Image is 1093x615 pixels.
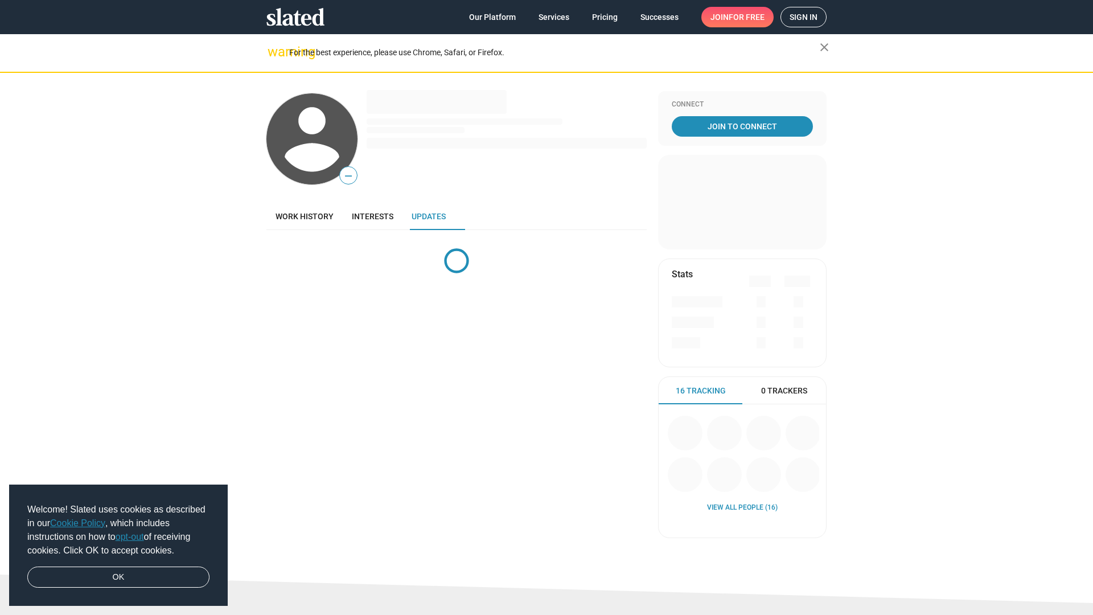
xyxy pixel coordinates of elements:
[710,7,765,27] span: Join
[701,7,774,27] a: Joinfor free
[268,45,281,59] mat-icon: warning
[9,485,228,606] div: cookieconsent
[674,116,811,137] span: Join To Connect
[352,212,393,221] span: Interests
[50,518,105,528] a: Cookie Policy
[266,203,343,230] a: Work history
[672,116,813,137] a: Join To Connect
[631,7,688,27] a: Successes
[817,40,831,54] mat-icon: close
[412,212,446,221] span: Updates
[780,7,827,27] a: Sign in
[27,567,209,588] a: dismiss cookie message
[729,7,765,27] span: for free
[761,386,807,396] span: 0 Trackers
[672,100,813,109] div: Connect
[640,7,679,27] span: Successes
[469,7,516,27] span: Our Platform
[707,503,778,512] a: View all People (16)
[116,532,144,542] a: opt-out
[529,7,578,27] a: Services
[402,203,455,230] a: Updates
[539,7,569,27] span: Services
[289,45,820,60] div: For the best experience, please use Chrome, Safari, or Firefox.
[343,203,402,230] a: Interests
[340,169,357,183] span: —
[583,7,627,27] a: Pricing
[460,7,525,27] a: Our Platform
[672,268,693,280] mat-card-title: Stats
[592,7,618,27] span: Pricing
[276,212,334,221] span: Work history
[27,503,209,557] span: Welcome! Slated uses cookies as described in our , which includes instructions on how to of recei...
[676,386,726,396] span: 16 Tracking
[790,7,817,27] span: Sign in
